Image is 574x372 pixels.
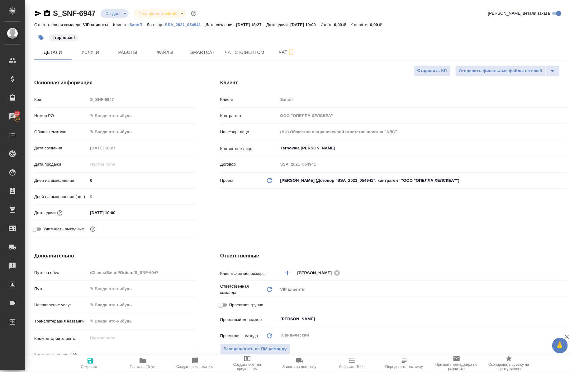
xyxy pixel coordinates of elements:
[34,194,88,200] p: Дней на выполнение (авт.)
[282,365,316,369] span: Заявка на доставку
[34,97,88,103] p: Код
[220,344,290,355] button: Распределить на ПМ-команду
[64,355,116,372] button: Сохранить
[455,65,560,77] div: split button
[34,252,195,260] h4: Дополнительно
[34,302,88,308] p: Направление услуг
[326,355,378,372] button: Добавить Todo
[147,22,165,27] p: Договор:
[430,355,483,372] button: Призвать менеджера по развитию
[220,252,567,260] h4: Ответственные
[134,9,186,18] div: Создан
[220,113,278,119] p: Контрагент
[88,300,195,310] div: ✎ Введи что-нибудь
[34,22,83,27] p: Ответственная команда:
[137,11,178,16] button: Постпретензионный
[370,22,387,27] p: 0,00 ₽
[266,22,290,27] p: Дата сдачи:
[220,177,234,184] p: Проект
[104,11,121,16] button: Создан
[278,175,567,186] div: [PERSON_NAME] (Договор "SSA_2021_054941", контрагент "ООО "ОПЕЛЛА ХЕЛСКЕА"")
[165,22,206,27] a: SSA_2021_054941
[88,176,195,185] input: ✎ Введи что-нибудь
[414,65,450,76] button: Отправить КП
[81,365,100,369] span: Сохранить
[190,9,198,17] button: Доп статусы указывают на важность/срочность заказа
[34,210,56,216] p: Дата сдачи
[34,145,88,151] p: Дата создания
[43,10,51,17] button: Скопировать ссылку
[88,208,142,217] input: ✎ Введи что-нибудь
[278,160,567,169] input: Пустое поле
[206,22,236,27] p: Дата создания:
[334,22,351,27] p: 0,00 ₽
[11,110,23,116] span: 11
[34,336,88,342] p: Комментарии клиента
[278,127,567,136] input: Пустое поле
[34,79,195,87] h4: Основная информация
[225,362,270,371] span: Создать счет на предоплату
[220,317,278,323] p: Проектный менеджер
[236,22,266,27] p: [DATE] 18:27
[229,302,263,308] span: Проектная группа
[130,365,155,369] span: Папка на Drive
[83,22,113,27] p: VIP клиенты
[56,209,64,217] button: Если добавить услуги и заполнить их объемом, то дата рассчитается автоматически
[34,177,88,184] p: Дней на выполнение
[455,65,546,77] button: Отправить финальные файлы на email
[88,111,195,120] input: ✎ Введи что-нибудь
[486,362,531,371] span: Скопировать ссылку на оценку заказа
[220,344,290,355] span: В заказе уже есть ответственный ПМ или ПМ группа
[101,9,129,18] div: Создан
[273,355,326,372] button: Заявка на доставку
[459,68,542,75] span: Отправить финальные файлы на email
[220,97,278,103] p: Клиент
[34,31,48,45] button: Добавить тэг
[34,161,88,167] p: Дата продажи
[116,355,169,372] button: Папка на Drive
[220,271,278,277] p: Клиентские менеджеры
[434,362,479,371] span: Призвать менеджера по развитию
[88,160,142,169] input: Пустое поле
[339,365,364,369] span: Добавить Todo
[90,129,188,135] div: ✎ Введи что-нибудь
[53,9,96,17] a: S_SNF-6947
[385,365,423,369] span: Определить тематику
[297,270,336,276] span: [PERSON_NAME]
[287,49,295,56] svg: Подписаться
[552,338,568,353] button: 🙏
[280,266,295,280] button: Добавить менеджера
[34,286,88,292] p: Путь
[187,49,217,56] span: Smartcat
[291,22,321,27] p: [DATE] 10:00
[88,127,195,137] div: ✎ Введи что-нибудь
[483,355,535,372] button: Скопировать ссылку на оценку заказа
[220,333,258,339] p: Проектная команда
[129,22,147,27] a: Sanofi
[278,284,567,295] div: VIP клиенты
[297,269,342,277] div: [PERSON_NAME]
[220,129,278,135] p: Наше юр. лицо
[220,146,278,152] p: Контактное лицо
[34,270,88,276] p: Путь на drive
[278,95,567,104] input: Пустое поле
[564,272,565,274] button: Open
[52,35,75,41] p: #терновая!
[2,109,23,124] a: 11
[75,49,105,56] span: Услуги
[34,10,42,17] button: Скопировать ссылку для ЯМессенджера
[88,95,195,104] input: Пустое поле
[220,283,266,296] p: Ответственная команда
[564,318,565,320] button: Open
[221,355,273,372] button: Создать счет на предоплату
[150,49,180,56] span: Файлы
[43,226,84,232] span: Учитывать выходные
[417,67,447,74] span: Отправить КП
[378,355,430,372] button: Определить тематику
[88,317,195,326] input: ✎ Введи что-нибудь
[224,346,287,353] span: Распределить на ПМ-команду
[34,113,88,119] p: Номер PO
[34,318,88,324] p: Транслитерация названий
